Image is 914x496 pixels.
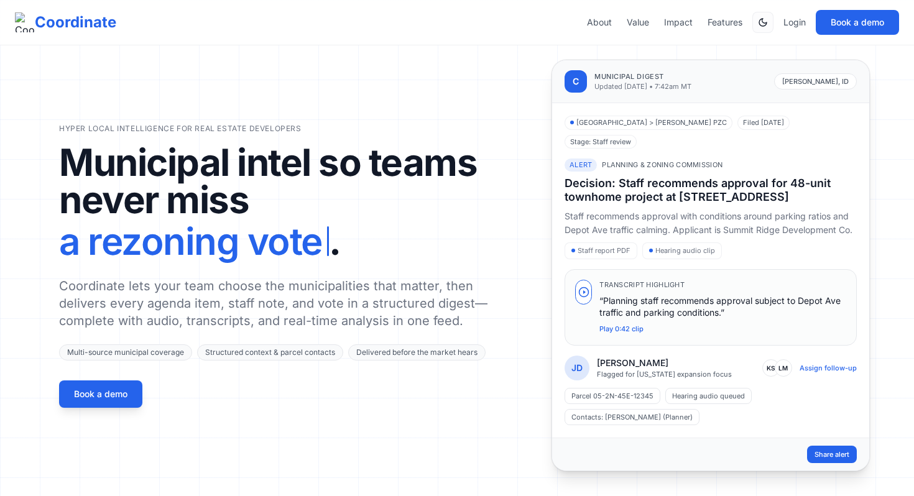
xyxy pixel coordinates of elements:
[59,380,142,408] button: Book a demo
[708,16,742,29] a: Features
[783,16,806,29] a: Login
[59,124,489,134] p: Hyper local intelligence for real estate developers
[565,116,732,130] span: [GEOGRAPHIC_DATA] > [PERSON_NAME] PZC
[35,12,116,32] span: Coordinate
[752,12,773,33] button: Switch to dark mode
[15,12,116,32] a: Coordinate
[597,357,732,369] p: [PERSON_NAME]
[565,70,587,93] div: C
[599,295,846,319] p: “Planning staff recommends approval subject to Depot Ave traffic and parking conditions.”
[348,344,486,361] span: Delivered before the market hears
[59,218,322,265] span: a rezoning vote
[197,344,343,361] span: Structured context & parcel contacts
[665,388,752,404] span: Hearing audio queued
[664,16,693,29] a: Impact
[816,10,899,35] button: Book a demo
[59,277,489,329] p: Coordinate lets your team choose the municipalities that matter, then delivers every agenda item,...
[594,71,691,82] p: Municipal digest
[15,12,35,32] img: Coordinate
[565,135,637,149] span: Stage: Staff review
[642,242,722,259] span: Hearing audio clip
[775,359,792,377] span: LM
[565,409,699,425] span: Contacts: [PERSON_NAME] (Planner)
[800,363,857,373] button: Assign follow-up
[565,177,857,204] h3: Decision: Staff recommends approval for 48-unit townhome project at [STREET_ADDRESS]
[59,144,489,265] h1: Municipal intel so teams never miss .
[807,446,857,464] button: Share alert
[599,324,644,334] button: Play 0:42 clip
[627,16,649,29] a: Value
[597,369,732,379] p: Flagged for [US_STATE] expansion focus
[737,116,790,130] span: Filed [DATE]
[565,356,589,380] div: JD
[587,16,612,29] a: About
[599,280,846,290] p: Transcript highlight
[565,158,597,172] span: Alert
[602,160,722,170] span: Planning & Zoning Commission
[594,81,691,92] p: Updated [DATE] • 7:42am MT
[565,209,857,238] p: Staff recommends approval with conditions around parking ratios and Depot Ave traffic calming. Ap...
[59,344,192,361] span: Multi-source municipal coverage
[565,242,637,259] span: Staff report PDF
[774,73,857,90] span: [PERSON_NAME], ID
[565,388,660,404] span: Parcel 05-2N-45E-12345
[762,359,780,377] span: KS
